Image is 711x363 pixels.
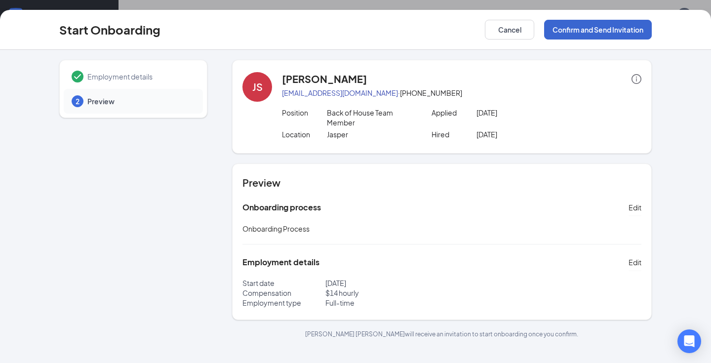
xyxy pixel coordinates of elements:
p: [DATE] [476,129,566,139]
p: [DATE] [325,278,442,288]
p: Applied [432,108,476,118]
p: [PERSON_NAME] [PERSON_NAME] will receive an invitation to start onboarding once you confirm. [232,330,652,338]
p: Back of House Team Member [327,108,417,127]
a: [EMAIL_ADDRESS][DOMAIN_NAME] [282,88,398,97]
button: Edit [629,254,641,270]
button: Cancel [485,20,534,40]
div: Open Intercom Messenger [677,329,701,353]
h5: Employment details [242,257,319,268]
p: Hired [432,129,476,139]
div: JS [252,80,263,94]
p: Compensation [242,288,325,298]
h5: Onboarding process [242,202,321,213]
h4: Preview [242,176,641,190]
p: · [PHONE_NUMBER] [282,88,641,98]
p: [DATE] [476,108,566,118]
span: Preview [87,96,193,106]
p: Jasper [327,129,417,139]
button: Confirm and Send Invitation [544,20,652,40]
p: Position [282,108,327,118]
button: Edit [629,200,641,215]
span: Edit [629,202,641,212]
span: Edit [629,257,641,267]
span: info-circle [632,74,641,84]
h4: [PERSON_NAME] [282,72,367,86]
p: Start date [242,278,325,288]
span: 2 [76,96,79,106]
span: Onboarding Process [242,224,310,233]
span: Employment details [87,72,193,81]
p: Employment type [242,298,325,308]
h3: Start Onboarding [59,21,160,38]
svg: Checkmark [72,71,83,82]
p: Full-time [325,298,442,308]
p: Location [282,129,327,139]
p: $ 14 hourly [325,288,442,298]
